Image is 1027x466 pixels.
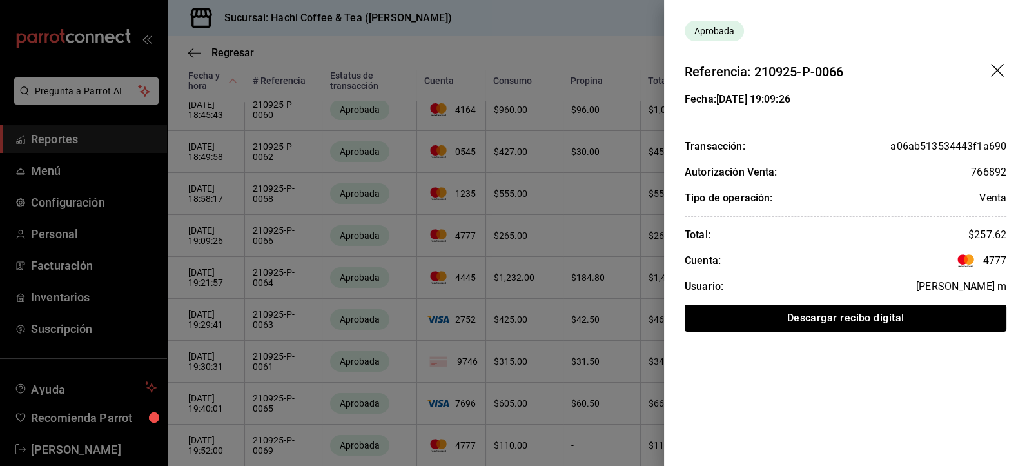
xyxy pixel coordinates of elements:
div: 766892 [971,165,1006,180]
div: Tipo de operación: [685,190,772,206]
span: 4777 [954,253,1006,268]
div: Cuenta: [685,253,721,268]
div: [PERSON_NAME] m [916,279,1006,294]
span: Aprobada [689,25,739,38]
div: Transacción: [685,139,745,154]
div: Fecha: [DATE] 19:09:26 [685,92,790,107]
button: drag [991,64,1006,79]
div: Transacciones cobradas de manera exitosa. [685,21,744,41]
button: Descargar recibo digital [685,305,1006,332]
div: Venta [979,190,1006,206]
span: $ 257.62 [968,228,1006,241]
div: Autorización Venta: [685,165,778,180]
div: a06ab513534443f1a690 [890,139,1006,154]
div: Usuario: [685,279,723,294]
div: Total: [685,227,710,243]
div: Referencia: 210925-P-0066 [685,62,843,81]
